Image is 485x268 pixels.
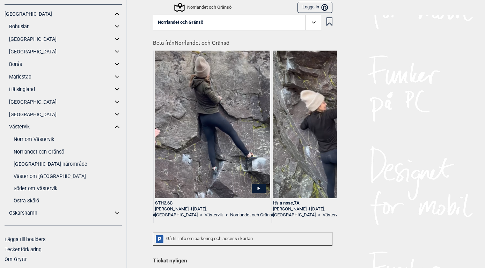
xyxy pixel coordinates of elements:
h1: Tickat nyligen [153,257,332,265]
div: [PERSON_NAME] - [273,206,388,212]
span: > [318,212,321,218]
button: Logga in [297,2,332,13]
a: [GEOGRAPHIC_DATA] [273,212,316,218]
button: Norrlandet och Gränsö [153,15,322,31]
span: > [200,212,203,218]
a: Norr om Västervik [14,134,122,144]
a: Borås [9,59,113,69]
div: It's a nose , 7A [273,200,388,206]
a: [GEOGRAPHIC_DATA] [9,97,113,107]
a: Väster om [GEOGRAPHIC_DATA] [14,171,122,181]
a: Norrlandet och Gränsö [230,212,274,218]
a: [GEOGRAPHIC_DATA] [9,47,113,57]
a: Söder om Västervik [14,184,122,194]
span: i [DATE]. [191,206,207,211]
a: Om Gryttr [5,256,27,262]
span: > [226,212,228,218]
h1: Beta från Norrlandet och Gränsö [153,35,337,47]
a: [GEOGRAPHIC_DATA] närområde [14,159,122,169]
a: Västervik [9,122,113,132]
span: i [DATE]. [309,206,325,211]
a: Bohuslän [9,22,113,32]
img: Isabella pa STH2 [155,39,270,238]
a: Norrlandet och Gränsö [14,147,122,157]
a: Oskarshamn [9,208,113,218]
a: Teckenförklaring [5,247,42,252]
a: [GEOGRAPHIC_DATA] [9,110,113,120]
img: Isabella pa Its a nose [273,39,388,217]
div: Gå till info om parkering och access i kartan [153,232,332,246]
a: Östra Skälö [14,196,122,206]
a: Västervik [205,212,223,218]
a: Lägga till boulders [5,237,45,242]
div: [PERSON_NAME] - [155,206,270,212]
div: STH2 , 6C [155,200,270,206]
a: Mariestad [9,72,113,82]
a: Hälsingland [9,84,113,95]
a: [GEOGRAPHIC_DATA] [9,34,113,44]
a: Västervik [323,212,341,218]
div: Norrlandet och Gränsö [175,3,232,12]
span: Norrlandet och Gränsö [158,20,203,25]
a: [GEOGRAPHIC_DATA] [155,212,198,218]
a: [GEOGRAPHIC_DATA] [5,9,113,19]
